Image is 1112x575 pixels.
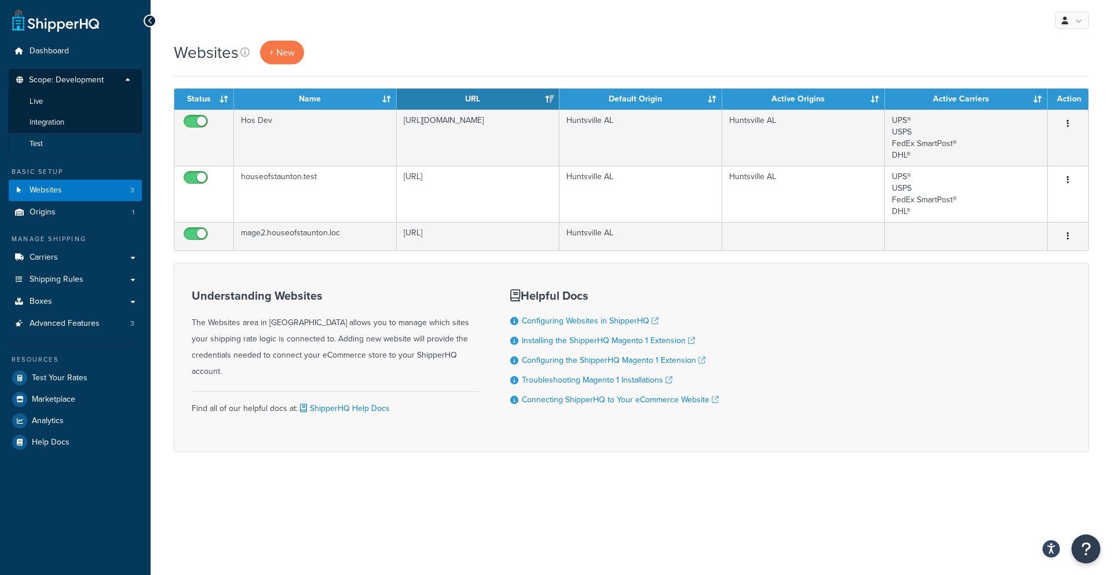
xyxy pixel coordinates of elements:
[9,202,142,223] li: Origins
[30,319,100,329] span: Advanced Features
[1071,534,1100,563] button: Open Resource Center
[9,432,142,453] a: Help Docs
[192,391,481,417] div: Find all of our helpful docs at:
[298,402,390,414] a: ShipperHQ Help Docs
[559,110,722,166] td: Huntsville AL
[9,291,142,312] a: Boxes
[30,118,64,128] span: Integration
[130,319,134,329] span: 3
[30,208,56,217] span: Origins
[8,133,142,155] li: Test
[9,355,142,365] div: Resources
[1048,89,1088,110] th: Action
[234,222,397,250] td: mage2.houseofstaunton.loc
[192,289,481,380] div: The Websites area in [GEOGRAPHIC_DATA] allows you to manage which sites your shipping rate logic ...
[9,313,142,334] li: Advanced Features
[30,185,62,195] span: Websites
[9,269,142,290] a: Shipping Rules
[522,334,695,347] a: Installing the ShipperHQ Magento 1 Extension
[885,110,1048,166] td: UPS® USPS FedEx SmartPost® DHL®
[885,166,1048,222] td: UPS® USPS FedEx SmartPost® DHL®
[269,46,295,59] span: + New
[30,253,58,263] span: Carriers
[522,374,672,386] a: Troubleshooting Magento 1 Installations
[722,166,885,222] td: Huntsville AL
[522,315,659,327] a: Configuring Websites in ShipperHQ
[32,438,69,447] span: Help Docs
[8,112,142,133] li: Integration
[30,97,43,107] span: Live
[9,313,142,334] a: Advanced Features 3
[132,208,134,217] span: 1
[397,166,559,222] td: [URL]
[559,166,722,222] td: Huntsville AL
[234,166,397,222] td: houseofstaunton.test
[30,139,43,149] span: Test
[522,394,719,406] a: Connecting ShipperHQ to Your eCommerce Website
[9,247,142,268] a: Carriers
[29,75,104,85] span: Scope: Development
[722,110,885,166] td: Huntsville AL
[30,275,83,285] span: Shipping Rules
[9,180,142,201] a: Websites 3
[9,180,142,201] li: Websites
[9,389,142,410] a: Marketplace
[397,222,559,250] td: [URL]
[30,46,69,56] span: Dashboard
[32,416,64,426] span: Analytics
[192,289,481,302] h3: Understanding Websites
[30,297,52,307] span: Boxes
[559,89,722,110] th: Default Origin: activate to sort column ascending
[9,202,142,223] a: Origins 1
[130,185,134,195] span: 3
[174,41,239,64] h1: Websites
[9,41,142,62] a: Dashboard
[8,91,142,112] li: Live
[559,222,722,250] td: Huntsville AL
[260,41,304,64] a: + New
[885,89,1048,110] th: Active Carriers: activate to sort column ascending
[510,289,719,302] h3: Helpful Docs
[9,367,142,388] a: Test Your Rates
[522,354,705,366] a: Configuring the ShipperHQ Magento 1 Extension
[234,110,397,166] td: Hos Dev
[32,373,87,383] span: Test Your Rates
[397,89,559,110] th: URL: activate to sort column ascending
[9,167,142,177] div: Basic Setup
[174,89,234,110] th: Status: activate to sort column ascending
[397,110,559,166] td: [URL][DOMAIN_NAME]
[12,9,99,32] a: ShipperHQ Home
[9,410,142,431] a: Analytics
[9,234,142,244] div: Manage Shipping
[722,89,885,110] th: Active Origins: activate to sort column ascending
[32,395,75,405] span: Marketplace
[234,89,397,110] th: Name: activate to sort column ascending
